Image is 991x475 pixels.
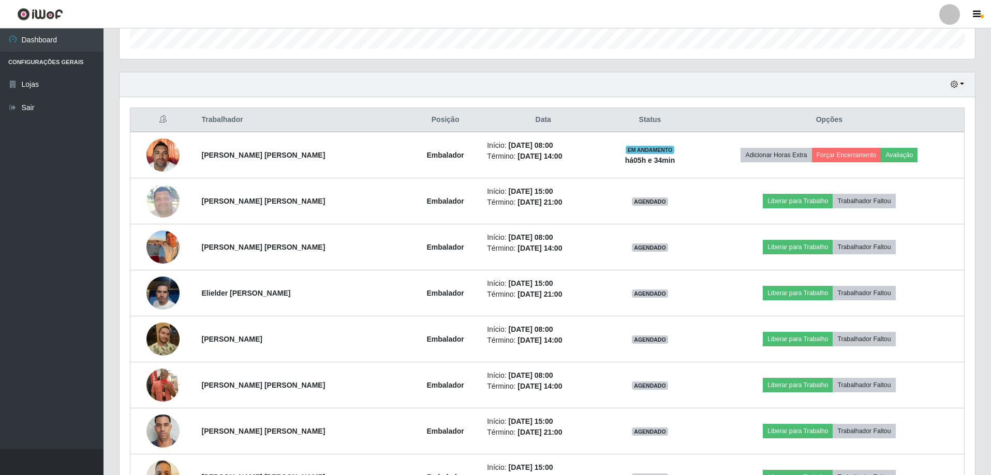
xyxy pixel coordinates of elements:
[517,428,562,436] time: [DATE] 21:00
[881,148,918,162] button: Avaliação
[812,148,881,162] button: Forçar Encerramento
[202,381,326,389] strong: [PERSON_NAME] [PERSON_NAME]
[426,381,464,389] strong: Embalador
[508,141,553,149] time: [DATE] 08:00
[146,225,180,269] img: 1740747046014.jpeg
[487,289,599,300] li: Término:
[605,108,694,132] th: Status
[632,381,668,390] span: AGENDADO
[487,151,599,162] li: Término:
[146,356,180,415] img: 1753635864219.jpeg
[517,198,562,206] time: [DATE] 21:00
[517,336,562,344] time: [DATE] 14:00
[426,335,464,343] strong: Embalador
[146,409,180,453] img: 1698511606496.jpeg
[426,243,464,251] strong: Embalador
[487,232,599,243] li: Início:
[625,156,675,164] strong: há 05 h e 34 min
[632,197,668,206] span: AGENDADO
[517,290,562,298] time: [DATE] 21:00
[487,427,599,438] li: Término:
[426,197,464,205] strong: Embalador
[410,108,481,132] th: Posição
[833,240,895,254] button: Trabalhador Faltou
[426,289,464,297] strong: Embalador
[833,424,895,438] button: Trabalhador Faltou
[763,194,833,208] button: Liberar para Trabalho
[202,289,291,297] strong: Elielder [PERSON_NAME]
[763,332,833,346] button: Liberar para Trabalho
[487,324,599,335] li: Início:
[202,335,262,343] strong: [PERSON_NAME]
[202,427,326,435] strong: [PERSON_NAME] [PERSON_NAME]
[741,148,811,162] button: Adicionar Horas Extra
[833,378,895,392] button: Trabalhador Faltou
[763,286,833,300] button: Liberar para Trabalho
[508,371,553,379] time: [DATE] 08:00
[487,197,599,208] li: Término:
[196,108,410,132] th: Trabalhador
[517,382,562,390] time: [DATE] 14:00
[632,335,668,344] span: AGENDADO
[632,243,668,252] span: AGENDADO
[517,152,562,160] time: [DATE] 14:00
[146,323,180,356] img: 1695042279067.jpeg
[763,240,833,254] button: Liberar para Trabalho
[833,332,895,346] button: Trabalhador Faltou
[146,264,180,323] img: 1745009989662.jpeg
[508,187,553,195] time: [DATE] 15:00
[632,289,668,298] span: AGENDADO
[202,197,326,205] strong: [PERSON_NAME] [PERSON_NAME]
[146,133,180,177] img: 1758367960534.jpeg
[487,186,599,197] li: Início:
[146,179,180,223] img: 1697490161329.jpeg
[694,108,965,132] th: Opções
[508,279,553,287] time: [DATE] 15:00
[481,108,605,132] th: Data
[426,151,464,159] strong: Embalador
[487,370,599,381] li: Início:
[508,233,553,241] time: [DATE] 08:00
[202,243,326,251] strong: [PERSON_NAME] [PERSON_NAME]
[763,378,833,392] button: Liberar para Trabalho
[763,424,833,438] button: Liberar para Trabalho
[487,416,599,427] li: Início:
[632,427,668,436] span: AGENDADO
[508,325,553,333] time: [DATE] 08:00
[426,427,464,435] strong: Embalador
[487,335,599,346] li: Término:
[508,417,553,425] time: [DATE] 15:00
[487,243,599,254] li: Término:
[202,151,326,159] strong: [PERSON_NAME] [PERSON_NAME]
[517,244,562,252] time: [DATE] 14:00
[487,381,599,392] li: Término:
[833,286,895,300] button: Trabalhador Faltou
[487,462,599,473] li: Início:
[508,463,553,471] time: [DATE] 15:00
[833,194,895,208] button: Trabalhador Faltou
[487,140,599,151] li: Início:
[626,146,675,154] span: EM ANDAMENTO
[17,8,63,21] img: CoreUI Logo
[487,278,599,289] li: Início:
